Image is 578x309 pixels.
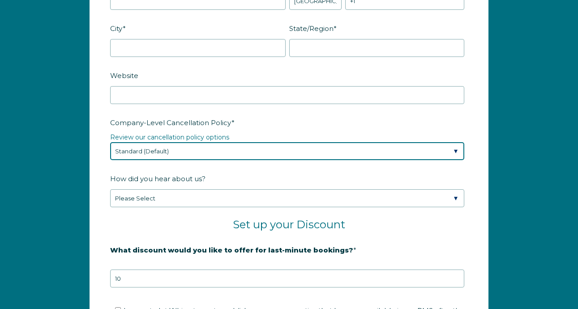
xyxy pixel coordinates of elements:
[110,133,229,141] a: Review our cancellation policy options
[110,69,138,83] span: Website
[110,116,231,130] span: Company-Level Cancellation Policy
[110,22,123,35] span: City
[289,22,334,35] span: State/Region
[110,261,250,269] strong: 20% is recommended, minimum of 10%
[233,218,345,231] span: Set up your Discount
[110,246,353,254] strong: What discount would you like to offer for last-minute bookings?
[110,172,206,186] span: How did you hear about us?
